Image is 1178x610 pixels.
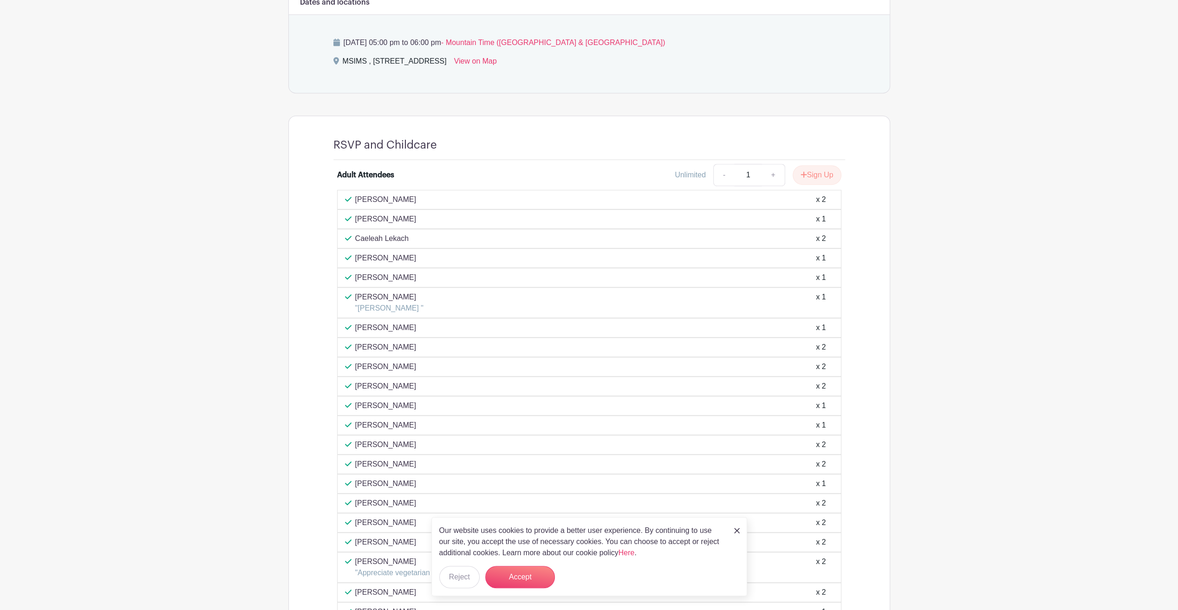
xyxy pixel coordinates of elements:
[355,322,417,333] p: [PERSON_NAME]
[816,272,826,283] div: x 1
[816,587,826,598] div: x 2
[816,214,826,225] div: x 1
[816,556,826,578] div: x 2
[355,498,417,509] p: [PERSON_NAME]
[816,420,826,431] div: x 1
[816,233,826,244] div: x 2
[816,253,826,264] div: x 1
[355,253,417,264] p: [PERSON_NAME]
[816,381,826,392] div: x 2
[816,292,826,314] div: x 1
[439,566,480,588] button: Reject
[816,498,826,509] div: x 2
[355,272,417,283] p: [PERSON_NAME]
[355,439,417,450] p: [PERSON_NAME]
[816,439,826,450] div: x 2
[355,361,417,372] p: [PERSON_NAME]
[816,361,826,372] div: x 2
[333,37,845,48] p: [DATE] 05:00 pm to 06:00 pm
[355,517,417,528] p: [PERSON_NAME]
[343,56,447,71] div: MSIMS , [STREET_ADDRESS]
[355,587,417,598] p: [PERSON_NAME]
[734,528,740,533] img: close_button-5f87c8562297e5c2d7936805f587ecaba9071eb48480494691a3f1689db116b3.svg
[355,233,409,244] p: Caeleah Lekach
[675,169,706,181] div: Unlimited
[816,322,826,333] div: x 1
[355,194,417,205] p: [PERSON_NAME]
[355,214,417,225] p: [PERSON_NAME]
[355,381,417,392] p: [PERSON_NAME]
[618,549,635,557] a: Here
[333,138,437,152] h4: RSVP and Childcare
[355,420,417,431] p: [PERSON_NAME]
[355,342,417,353] p: [PERSON_NAME]
[816,194,826,205] div: x 2
[355,478,417,489] p: [PERSON_NAME]
[761,164,785,186] a: +
[441,39,665,46] span: - Mountain Time ([GEOGRAPHIC_DATA] & [GEOGRAPHIC_DATA])
[713,164,735,186] a: -
[355,556,483,567] p: [PERSON_NAME]
[816,517,826,528] div: x 2
[355,303,423,314] p: "[PERSON_NAME] "
[816,342,826,353] div: x 2
[337,169,394,181] div: Adult Attendees
[454,56,497,71] a: View on Map
[816,478,826,489] div: x 1
[485,566,555,588] button: Accept
[355,459,417,470] p: [PERSON_NAME]
[816,537,826,548] div: x 2
[355,537,417,548] p: [PERSON_NAME]
[793,165,841,185] button: Sign Up
[355,400,417,411] p: [PERSON_NAME]
[816,459,826,470] div: x 2
[439,525,724,558] p: Our website uses cookies to provide a better user experience. By continuing to use our site, you ...
[355,567,483,578] p: "Appreciate vegetarian dinner options!"
[816,400,826,411] div: x 1
[355,292,423,303] p: [PERSON_NAME]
